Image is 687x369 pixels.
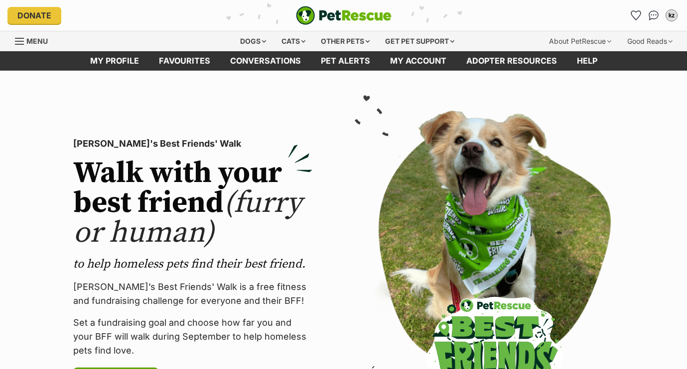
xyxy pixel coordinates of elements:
a: My profile [80,51,149,71]
button: My account [664,7,680,23]
a: Help [567,51,607,71]
div: Other pets [314,31,377,51]
p: [PERSON_NAME]'s Best Friends' Walk [73,137,312,151]
div: Cats [275,31,312,51]
ul: Account quick links [628,7,680,23]
a: Pet alerts [311,51,380,71]
span: (furry or human) [73,184,302,252]
a: Favourites [628,7,644,23]
h2: Walk with your best friend [73,159,312,248]
a: Menu [15,31,55,49]
p: Set a fundraising goal and choose how far you and your BFF will walk during September to help hom... [73,316,312,358]
img: chat-41dd97257d64d25036548639549fe6c8038ab92f7586957e7f3b1b290dea8141.svg [649,10,659,20]
img: logo-e224e6f780fb5917bec1dbf3a21bbac754714ae5b6737aabdf751b685950b380.svg [296,6,392,25]
a: Conversations [646,7,662,23]
div: Good Reads [620,31,680,51]
a: Adopter resources [456,51,567,71]
a: Favourites [149,51,220,71]
div: Get pet support [378,31,461,51]
p: [PERSON_NAME]’s Best Friends' Walk is a free fitness and fundraising challenge for everyone and t... [73,280,312,308]
p: to help homeless pets find their best friend. [73,256,312,272]
div: Dogs [233,31,273,51]
a: PetRescue [296,6,392,25]
a: My account [380,51,456,71]
a: conversations [220,51,311,71]
span: Menu [26,37,48,45]
a: Donate [7,7,61,24]
div: kz [667,10,677,20]
div: About PetRescue [542,31,618,51]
